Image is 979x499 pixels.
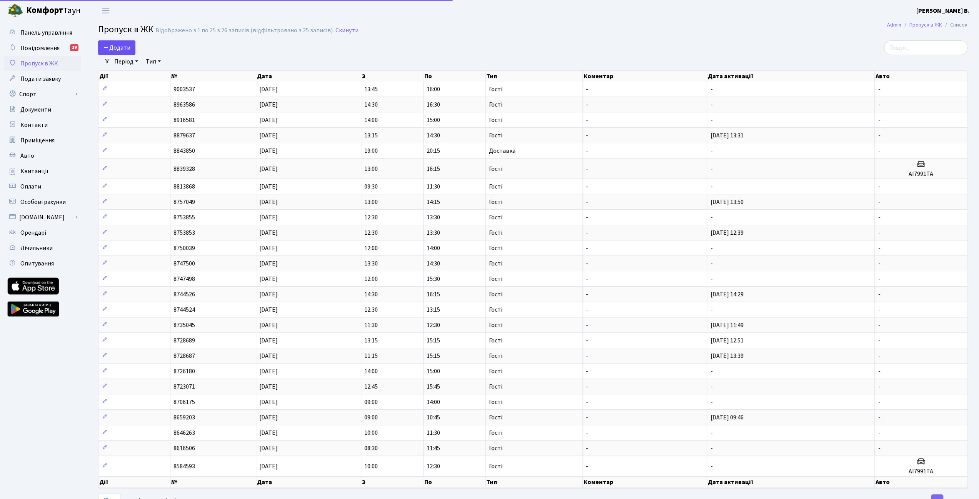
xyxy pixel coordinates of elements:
span: Гості [489,337,502,344]
span: [DATE] [259,229,278,237]
span: [DATE] [259,429,278,437]
a: Квитанції [4,164,81,179]
span: - [710,182,712,191]
span: Пропуск в ЖК [98,23,153,36]
span: Гості [489,214,502,220]
input: Пошук... [884,40,967,55]
span: 10:45 [427,413,440,422]
span: 12:00 [364,244,378,252]
span: 14:30 [364,290,378,299]
span: Авто [20,152,34,160]
span: Гості [489,399,502,405]
span: 10:00 [364,462,378,471]
span: Орендарі [20,229,46,237]
span: 13:15 [364,336,378,345]
span: Гості [489,463,502,469]
span: - [586,213,588,222]
span: [DATE] [259,116,278,124]
span: - [878,336,880,345]
a: Панель управління [4,25,81,40]
b: [PERSON_NAME] В. [916,7,970,15]
span: Пропуск в ЖК [20,59,58,68]
th: Авто [875,71,967,82]
span: Додати [103,43,130,52]
span: - [586,116,588,124]
span: [DATE] [259,413,278,422]
th: Дії [98,476,170,488]
span: 12:45 [364,382,378,391]
span: 14:30 [427,259,440,268]
span: - [710,398,712,406]
a: Подати заявку [4,71,81,87]
span: - [878,305,880,314]
span: [DATE] [259,131,278,140]
span: Документи [20,105,51,114]
span: 8916581 [173,116,195,124]
span: - [878,182,880,191]
span: 8753855 [173,213,195,222]
span: - [878,244,880,252]
span: [DATE] [259,147,278,155]
span: - [878,382,880,391]
span: 16:15 [427,290,440,299]
li: Список [942,21,967,29]
a: Особові рахунки [4,194,81,210]
span: 13:30 [427,229,440,237]
a: [DOMAIN_NAME] [4,210,81,225]
span: [DATE] [259,213,278,222]
span: - [710,259,712,268]
span: - [586,165,588,173]
span: Гості [489,414,502,421]
span: Гості [489,102,502,108]
span: [DATE] 11:49 [710,321,743,329]
span: - [710,444,712,452]
span: - [710,147,712,155]
span: - [710,85,712,93]
th: Дата активації [707,476,875,488]
div: Відображено з 1 по 25 з 26 записів (відфільтровано з 25 записів). [155,27,334,34]
span: [DATE] 12:51 [710,336,743,345]
th: Дата [256,476,361,488]
th: З [361,71,424,82]
span: 14:00 [364,116,378,124]
span: - [878,229,880,237]
span: - [710,429,712,437]
span: 14:00 [364,367,378,376]
span: Гості [489,184,502,190]
span: Гості [489,368,502,374]
th: № [170,71,256,82]
span: 8747500 [173,259,195,268]
span: [DATE] [259,382,278,391]
span: 8744526 [173,290,195,299]
span: - [878,131,880,140]
a: Пропуск в ЖК [4,56,81,71]
div: 19 [70,44,78,51]
span: 13:15 [427,305,440,314]
span: 8728687 [173,352,195,360]
span: [DATE] [259,352,278,360]
span: 16:30 [427,100,440,109]
span: 8723071 [173,382,195,391]
span: - [586,85,588,93]
span: 15:00 [427,116,440,124]
span: [DATE] [259,462,278,471]
span: Подати заявку [20,75,61,83]
span: 8706175 [173,398,195,406]
span: - [586,462,588,471]
span: 15:30 [427,275,440,283]
span: - [586,259,588,268]
a: Авто [4,148,81,164]
span: Гості [489,445,502,451]
span: - [586,229,588,237]
th: По [423,71,485,82]
span: [DATE] [259,398,278,406]
span: 11:45 [427,444,440,452]
a: Орендарі [4,225,81,240]
span: Гості [489,199,502,205]
span: 12:30 [427,462,440,471]
th: Дії [98,71,170,82]
span: [DATE] [259,290,278,299]
span: 11:30 [364,321,378,329]
span: 8744524 [173,305,195,314]
span: - [878,352,880,360]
